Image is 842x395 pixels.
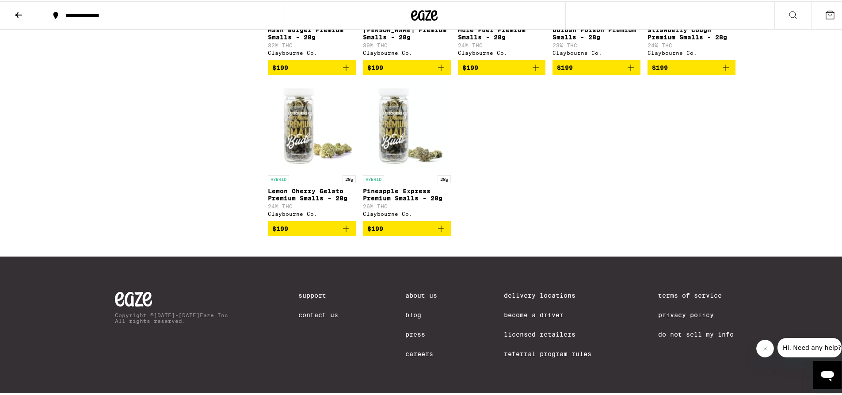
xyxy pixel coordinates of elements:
[272,63,288,70] span: $199
[367,224,383,231] span: $199
[363,202,451,208] p: 26% THC
[405,310,437,317] a: Blog
[648,49,735,54] div: Claybourne Co.
[268,174,289,182] p: HYBRID
[363,41,451,47] p: 30% THC
[458,25,546,39] p: Mule Fuel Premium Smalls - 28g
[268,49,356,54] div: Claybourne Co.
[777,337,842,356] iframe: Message from company
[268,81,356,220] a: Open page for Lemon Cherry Gelato Premium Smalls - 28g from Claybourne Co.
[648,41,735,47] p: 24% THC
[363,220,451,235] button: Add to bag
[363,49,451,54] div: Claybourne Co.
[462,63,478,70] span: $199
[405,291,437,298] a: About Us
[552,41,640,47] p: 23% THC
[813,360,842,388] iframe: Button to launch messaging window
[658,330,734,337] a: Do Not Sell My Info
[268,202,356,208] p: 24% THC
[363,25,451,39] p: [PERSON_NAME] Premium Smalls - 28g
[438,174,451,182] p: 28g
[268,220,356,235] button: Add to bag
[405,330,437,337] a: Press
[405,349,437,356] a: Careers
[298,291,338,298] a: Support
[298,310,338,317] a: Contact Us
[268,81,356,169] img: Claybourne Co. - Lemon Cherry Gelato Premium Smalls - 28g
[557,63,573,70] span: $199
[652,63,668,70] span: $199
[268,25,356,39] p: Hash Burger Premium Smalls - 28g
[458,41,546,47] p: 24% THC
[504,330,591,337] a: Licensed Retailers
[552,49,640,54] div: Claybourne Co.
[363,174,384,182] p: HYBRID
[272,224,288,231] span: $199
[458,49,546,54] div: Claybourne Co.
[504,310,591,317] a: Become a Driver
[658,291,734,298] a: Terms of Service
[268,59,356,74] button: Add to bag
[363,186,451,200] p: Pineapple Express Premium Smalls - 28g
[115,311,232,322] p: Copyright © [DATE]-[DATE] Eaze Inc. All rights reserved.
[268,41,356,47] p: 32% THC
[504,291,591,298] a: Delivery Locations
[756,338,774,356] iframe: Close message
[648,59,735,74] button: Add to bag
[367,63,383,70] span: $199
[268,210,356,215] div: Claybourne Co.
[363,81,451,169] img: Claybourne Co. - Pineapple Express Premium Smalls - 28g
[363,81,451,220] a: Open page for Pineapple Express Premium Smalls - 28g from Claybourne Co.
[552,59,640,74] button: Add to bag
[458,59,546,74] button: Add to bag
[504,349,591,356] a: Referral Program Rules
[648,25,735,39] p: Strawberry Cough Premium Smalls - 28g
[363,59,451,74] button: Add to bag
[658,310,734,317] a: Privacy Policy
[268,186,356,200] p: Lemon Cherry Gelato Premium Smalls - 28g
[363,210,451,215] div: Claybourne Co.
[552,25,640,39] p: Durban Poison Premium Smalls - 28g
[343,174,356,182] p: 28g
